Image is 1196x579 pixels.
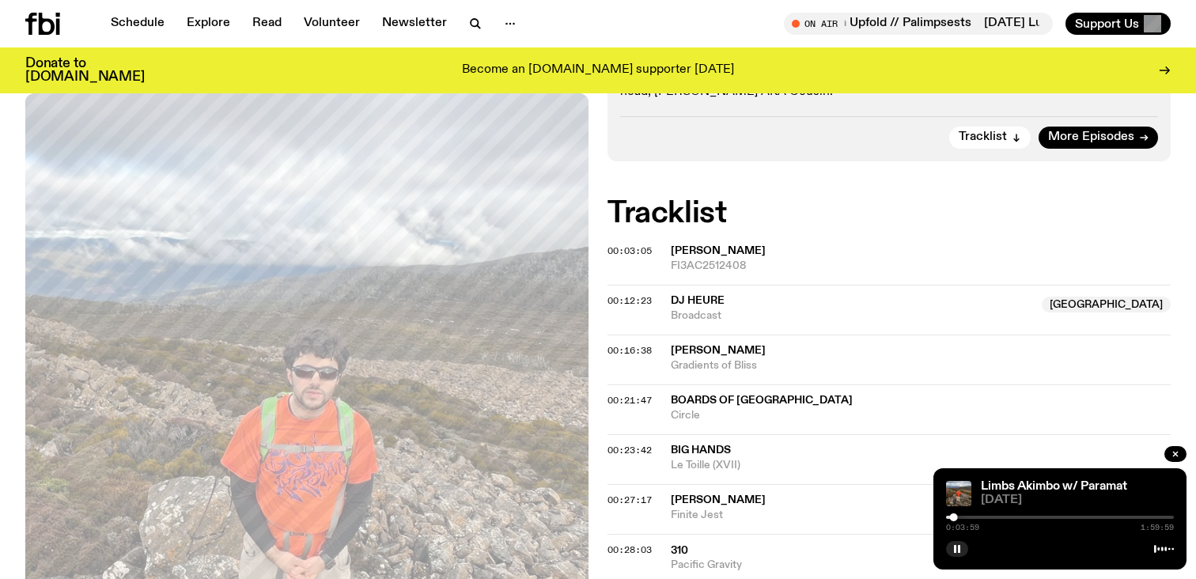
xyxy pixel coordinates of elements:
[671,458,1171,473] span: Le Toille (XVII)
[671,445,731,456] span: Big Hands
[607,244,652,257] span: 00:03:05
[671,395,853,406] span: Boards of [GEOGRAPHIC_DATA]
[671,558,1171,573] span: Pacific Gravity
[607,446,652,455] button: 00:23:42
[671,345,766,356] span: [PERSON_NAME]
[959,131,1007,143] span: Tracklist
[607,247,652,255] button: 00:03:05
[607,344,652,357] span: 00:16:38
[946,524,979,532] span: 0:03:59
[784,13,1053,35] button: On Air[DATE] Lunch with Zara Upfold // Palimpsests[DATE] Lunch with Zara Upfold // Palimpsests
[671,408,1171,423] span: Circle
[671,545,688,556] span: 310
[25,57,145,84] h3: Donate to [DOMAIN_NAME]
[1042,297,1171,312] span: [GEOGRAPHIC_DATA]
[671,245,766,256] span: [PERSON_NAME]
[243,13,291,35] a: Read
[607,294,652,307] span: 00:12:23
[671,259,1171,274] span: FI3AC2512408
[671,295,725,306] span: Dj Heure
[607,543,652,556] span: 00:28:03
[607,394,652,407] span: 00:21:47
[981,480,1127,493] a: Limbs Akimbo w/ Paramat
[607,444,652,456] span: 00:23:42
[1141,524,1174,532] span: 1:59:59
[1065,13,1171,35] button: Support Us
[1075,17,1139,31] span: Support Us
[671,508,1171,523] span: Finite Jest
[607,496,652,505] button: 00:27:17
[607,494,652,506] span: 00:27:17
[1048,131,1134,143] span: More Episodes
[981,494,1174,506] span: [DATE]
[671,494,766,505] span: [PERSON_NAME]
[607,396,652,405] button: 00:21:47
[101,13,174,35] a: Schedule
[177,13,240,35] a: Explore
[671,358,1171,373] span: Gradients of Bliss
[462,63,734,78] p: Become an [DOMAIN_NAME] supporter [DATE]
[1039,127,1158,149] a: More Episodes
[671,308,1032,324] span: Broadcast
[607,546,652,554] button: 00:28:03
[607,199,1171,228] h2: Tracklist
[607,346,652,355] button: 00:16:38
[607,297,652,305] button: 00:12:23
[373,13,456,35] a: Newsletter
[294,13,369,35] a: Volunteer
[949,127,1031,149] button: Tracklist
